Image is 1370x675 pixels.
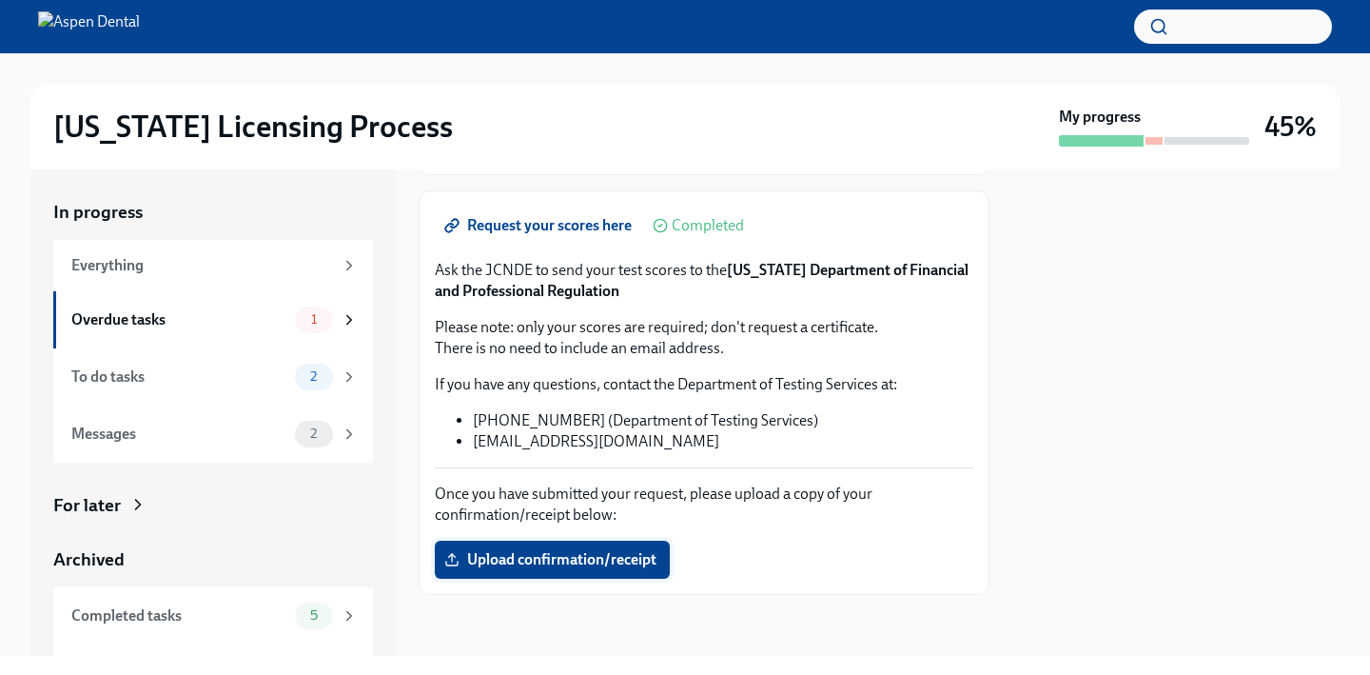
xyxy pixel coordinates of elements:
h2: [US_STATE] Licensing Process [53,108,453,146]
a: To do tasks2 [53,348,373,406]
p: Once you have submitted your request, please upload a copy of your confirmation/receipt below: [435,484,973,526]
div: To do tasks [71,367,287,387]
h3: 45% [1264,109,1317,144]
div: Messages [71,424,287,445]
span: Upload confirmation/receipt [448,550,656,569]
p: If you have any questions, contact the Department of Testing Services at: [435,374,973,395]
a: Overdue tasks1 [53,291,373,348]
div: Overdue tasks [71,309,287,330]
div: Everything [71,255,333,276]
div: Completed tasks [71,606,287,626]
label: Upload confirmation/receipt [435,541,670,579]
li: [PHONE_NUMBER] (Department of Testing Services) [473,410,973,431]
span: 2 [299,427,328,441]
span: 2 [299,369,328,384]
strong: My progress [1059,107,1141,128]
div: For later [53,493,121,518]
p: Please note: only your scores are required; don't request a certificate. There is no need to incl... [435,317,973,359]
p: Ask the JCNDE to send your test scores to the [435,260,973,302]
a: Completed tasks5 [53,587,373,645]
a: For later [53,493,373,518]
li: [EMAIL_ADDRESS][DOMAIN_NAME] [473,431,973,452]
img: Aspen Dental [38,11,140,42]
span: Request your scores here [448,216,632,235]
span: 5 [299,608,329,623]
a: Messages2 [53,406,373,463]
a: Everything [53,240,373,291]
a: Archived [53,547,373,572]
span: Completed [672,218,744,233]
a: In progress [53,200,373,225]
span: 1 [300,312,328,327]
a: Request your scores here [435,207,645,245]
